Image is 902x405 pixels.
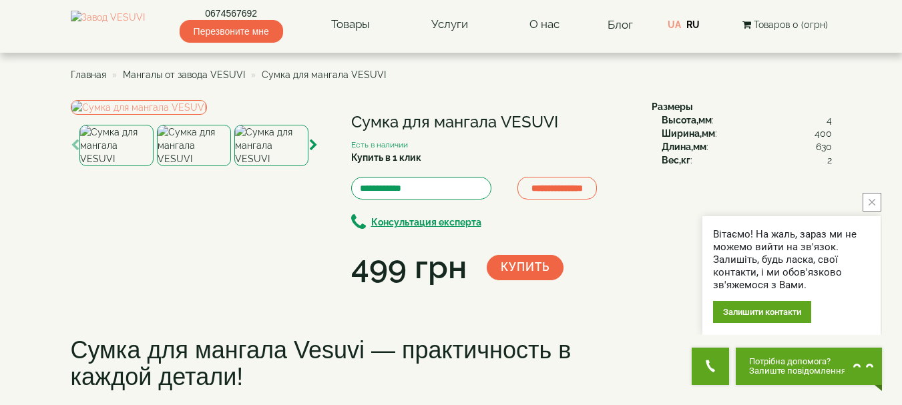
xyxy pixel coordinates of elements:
button: close button [863,193,881,212]
div: Залишити контакти [713,301,811,323]
small: Есть в наличии [351,140,408,149]
img: Сумка для мангала VESUVI [71,100,207,115]
span: 2 [827,153,832,167]
span: Залиште повідомлення [749,366,846,376]
div: Вітаємо! На жаль, зараз ми не можемо вийти на зв'язок. Залишіть, будь ласка, свої контакти, і ми ... [713,228,870,292]
a: Товары [318,9,383,40]
div: : [662,140,832,153]
h1: Сумка для мангала VESUVI [351,113,632,131]
div: : [662,113,832,127]
a: Мангалы от завода VESUVI [123,69,245,80]
div: : [662,153,832,167]
img: Сумка для мангала VESUVI [157,125,231,166]
button: Купить [487,255,563,280]
b: Длина,мм [662,141,706,152]
a: Главная [71,69,106,80]
span: Сумка для мангала Vesuvi — практичность в каждой детали! [71,336,572,390]
img: Сумка для мангала VESUVI [79,125,154,166]
a: Услуги [418,9,481,40]
span: 4 [827,113,832,127]
span: Потрібна допомога? [749,357,846,366]
button: Get Call button [692,348,729,385]
img: Сумка для мангала VESUVI [234,125,308,166]
img: Завод VESUVI [71,11,145,39]
button: Chat button [736,348,882,385]
span: Товаров 0 (0грн) [754,19,828,30]
div: : [662,127,832,140]
span: Сумка для мангала VESUVI [262,69,386,80]
a: 0674567692 [180,7,283,20]
label: Купить в 1 клик [351,151,421,164]
b: Консультация експерта [371,217,481,228]
b: Размеры [652,101,693,112]
a: RU [686,19,700,30]
span: Перезвоните мне [180,20,283,43]
a: Блог [608,18,633,31]
a: UA [668,19,681,30]
a: О нас [516,9,573,40]
b: Вес,кг [662,155,690,165]
button: Товаров 0 (0грн) [738,17,832,32]
span: 630 [816,140,832,153]
b: Высота,мм [662,115,712,125]
div: 499 грн [351,245,467,290]
span: 400 [815,127,832,140]
b: Ширина,мм [662,128,715,139]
